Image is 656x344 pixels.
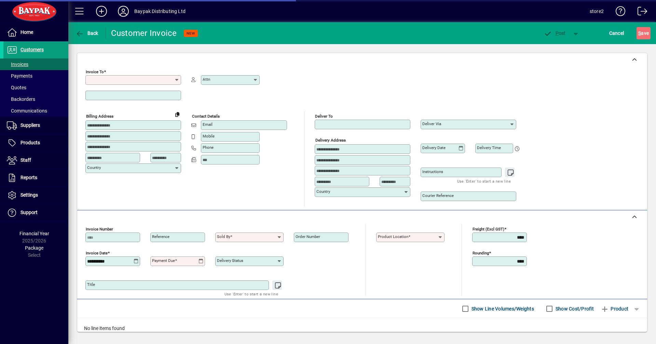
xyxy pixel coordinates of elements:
a: Home [3,24,68,41]
a: Backorders [3,93,68,105]
button: Back [74,27,100,39]
span: Reports [20,175,37,180]
span: Cancel [609,28,624,39]
mat-label: Order number [296,234,320,239]
button: Copy to Delivery address [172,109,183,120]
span: Products [20,140,40,145]
span: Home [20,29,33,35]
mat-label: Courier Reference [422,193,454,198]
button: Product [597,303,632,315]
button: Cancel [607,27,626,39]
span: NEW [187,31,195,36]
mat-hint: Use 'Enter' to start a new line [224,290,278,298]
div: Customer Invoice [111,28,177,39]
button: Save [637,27,651,39]
a: Knowledge Base [611,1,626,24]
label: Show Line Volumes/Weights [470,305,534,312]
span: ost [544,30,566,36]
mat-label: Freight (excl GST) [473,227,504,231]
a: Reports [3,169,68,186]
mat-label: Payment due [152,258,175,263]
mat-label: Instructions [422,169,443,174]
span: Package [25,245,43,251]
div: store2 [590,6,604,17]
a: Communications [3,105,68,117]
mat-label: Reference [152,234,169,239]
mat-label: Deliver To [315,114,333,119]
a: Logout [632,1,647,24]
span: Payments [7,73,32,79]
a: Staff [3,152,68,169]
span: ave [638,28,649,39]
mat-label: Delivery date [422,145,446,150]
span: Back [76,30,98,36]
a: Quotes [3,82,68,93]
a: Invoices [3,58,68,70]
button: Post [540,27,569,39]
mat-label: Sold by [217,234,230,239]
span: Invoices [7,62,28,67]
mat-label: Delivery status [217,258,243,263]
span: Product [601,303,628,314]
div: No line items found [77,318,647,339]
mat-label: Title [87,282,95,287]
a: Products [3,134,68,151]
mat-label: Country [87,165,101,170]
mat-label: Product location [378,234,408,239]
app-page-header-button: Back [68,27,106,39]
a: Support [3,204,68,221]
span: Settings [20,192,38,198]
span: Customers [20,47,44,52]
mat-label: Deliver via [422,121,441,126]
span: Staff [20,157,31,163]
mat-label: Mobile [203,134,215,138]
a: Payments [3,70,68,82]
div: Baypak Distributing Ltd [134,6,186,17]
mat-label: Invoice To [86,69,104,74]
span: Suppliers [20,122,40,128]
mat-hint: Use 'Enter' to start a new line [457,177,511,185]
span: Quotes [7,85,26,90]
mat-label: Attn [203,77,210,82]
button: Add [91,5,112,17]
span: Financial Year [19,231,49,236]
mat-label: Email [203,122,213,127]
button: Profile [112,5,134,17]
span: P [556,30,559,36]
mat-label: Phone [203,145,214,150]
mat-label: Invoice number [86,227,113,231]
label: Show Cost/Profit [554,305,594,312]
span: Communications [7,108,47,114]
mat-label: Delivery time [477,145,501,150]
a: Suppliers [3,117,68,134]
span: S [638,30,641,36]
span: Support [20,210,38,215]
mat-label: Invoice date [86,251,108,255]
mat-label: Country [316,189,330,194]
mat-label: Rounding [473,251,489,255]
span: Backorders [7,96,35,102]
a: Settings [3,187,68,204]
